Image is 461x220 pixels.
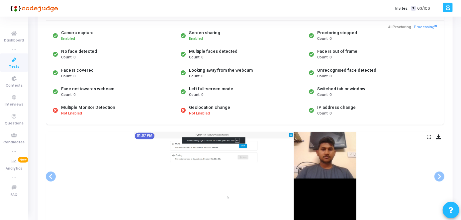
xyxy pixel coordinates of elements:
div: No face detected [61,48,97,55]
span: FAQ [11,192,18,198]
label: Invites: [395,6,409,11]
span: Count: 0 [61,74,75,79]
span: Count: 0 [317,36,331,42]
div: Face is out of frame [317,48,357,55]
div: Left full-screen mode [189,86,233,92]
div: Looking away from the webcam [189,67,253,74]
span: Not Enabled [61,111,82,116]
div: Face not towards webcam [61,86,114,92]
div: Multiple faces detected [189,48,237,55]
div: Unrecognised face detected [317,67,376,74]
span: Dashboard [4,38,24,43]
span: AI Proctoring [388,25,411,30]
span: Count: 0 [189,55,203,60]
span: Questions [5,121,24,126]
span: - Processing [412,25,437,30]
span: T [411,6,415,11]
span: Count: 0 [189,74,203,79]
span: Count: 0 [317,111,331,116]
span: Count: 0 [189,92,203,98]
span: Count: 0 [317,92,331,98]
span: Enabled [189,37,203,41]
div: Camera capture [61,30,94,36]
span: Not Enabled [189,111,210,116]
span: Count: 0 [61,55,75,60]
span: Enabled [61,37,75,41]
div: Screen sharing [189,30,220,36]
span: Analytics [6,166,23,172]
div: Face is covered [61,67,94,74]
span: Candidates [4,140,25,145]
span: Tests [9,64,19,70]
span: New [18,157,28,163]
div: IP address change [317,104,356,111]
span: Contests [6,83,23,89]
span: 63/106 [417,6,430,11]
span: Count: 0 [317,55,331,60]
div: Switched tab or window [317,86,365,92]
span: Count: 0 [317,74,331,79]
img: logo [8,2,58,15]
div: Proctoring stopped [317,30,357,36]
mat-chip: 01:07 PM [135,133,154,139]
div: Multiple Monitor Detection [61,104,115,111]
span: Interviews [5,102,24,108]
span: Count: 0 [61,92,75,98]
div: Geolocation change [189,104,230,111]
